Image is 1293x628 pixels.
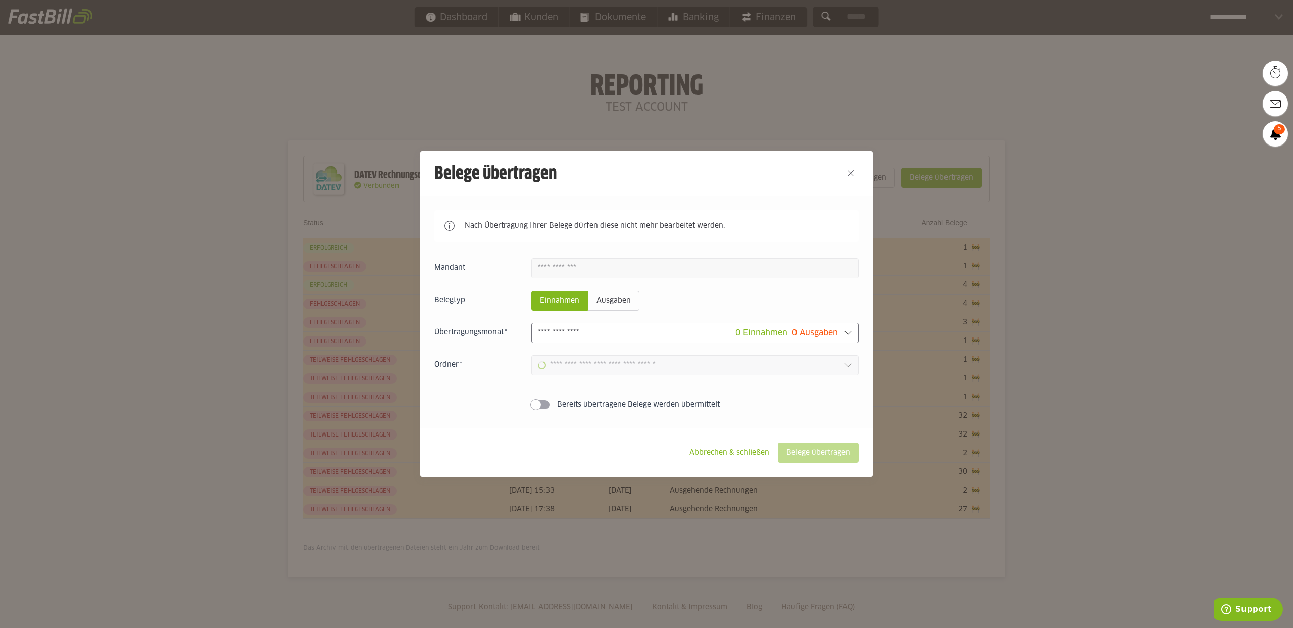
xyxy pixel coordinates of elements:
span: 0 Einnahmen [735,329,787,337]
span: 5 [1274,124,1285,134]
span: 0 Ausgaben [792,329,838,337]
sl-radio-button: Ausgaben [588,291,639,311]
sl-button: Abbrechen & schließen [681,443,778,463]
sl-switch: Bereits übertragene Belege werden übermittelt [434,400,859,410]
sl-radio-button: Einnahmen [531,291,588,311]
sl-button: Belege übertragen [778,443,859,463]
iframe: Öffnet ein Widget, in dem Sie weitere Informationen finden [1214,598,1283,623]
a: 5 [1263,121,1288,147]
